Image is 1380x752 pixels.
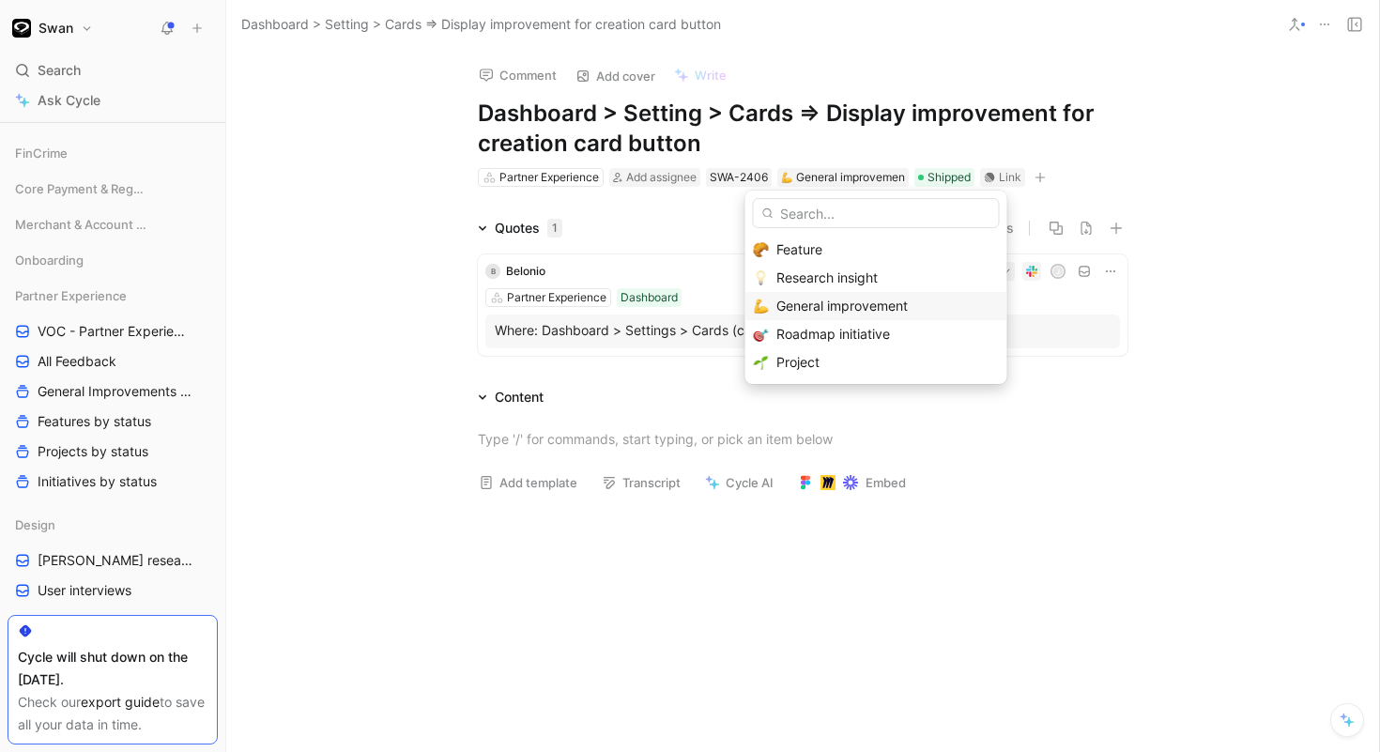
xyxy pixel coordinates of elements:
[754,327,769,342] img: 🎯
[776,326,890,342] span: Roadmap initiative
[776,354,820,370] span: Project
[776,298,908,314] span: General improvement
[776,269,878,285] span: Research insight
[754,299,769,314] img: 💪
[753,198,1000,228] input: Search...
[754,242,769,257] img: 🥐
[754,270,769,285] img: 💡
[754,355,769,370] img: 🌱
[776,241,822,257] span: Feature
